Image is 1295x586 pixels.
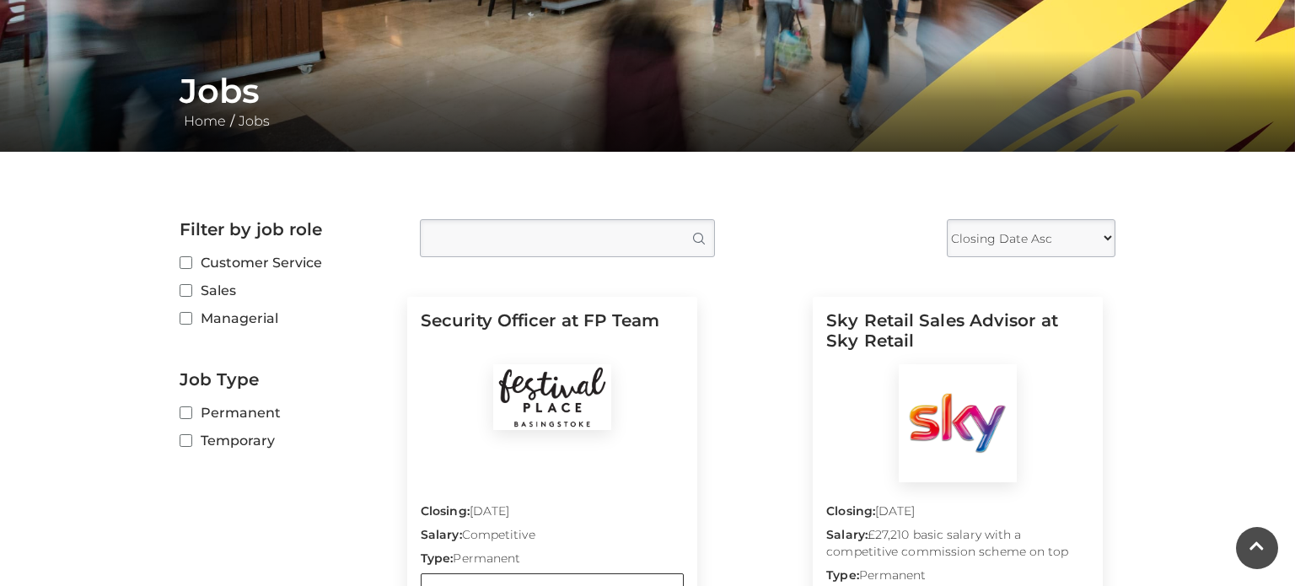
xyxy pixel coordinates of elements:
[826,310,1089,364] h5: Sky Retail Sales Advisor at Sky Retail
[493,364,611,430] img: Festival Place
[180,252,395,273] label: Customer Service
[180,219,395,239] h2: Filter by job role
[180,369,395,390] h2: Job Type
[421,527,462,542] strong: Salary:
[421,503,684,526] p: [DATE]
[826,567,858,583] strong: Type:
[180,280,395,301] label: Sales
[826,503,1089,526] p: [DATE]
[421,550,684,573] p: Permanent
[421,310,684,364] h5: Security Officer at FP Team
[180,71,1115,111] h1: Jobs
[421,551,453,566] strong: Type:
[826,526,1089,567] p: £27,210 basic salary with a competitive commission scheme on top
[421,526,684,550] p: Competitive
[826,503,875,519] strong: Closing:
[180,113,230,129] a: Home
[180,402,395,423] label: Permanent
[180,430,395,451] label: Temporary
[899,364,1017,482] img: Sky Retail
[234,113,274,129] a: Jobs
[826,527,868,542] strong: Salary:
[421,503,470,519] strong: Closing:
[167,71,1128,132] div: /
[180,308,395,329] label: Managerial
